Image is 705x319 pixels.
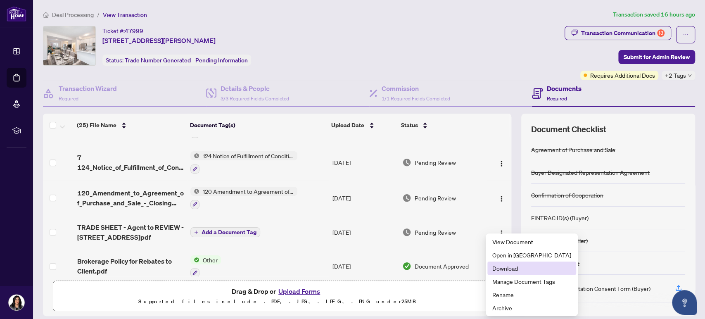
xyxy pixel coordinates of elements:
img: Document Status [402,228,411,237]
div: 13 [657,29,665,37]
span: Requires Additional Docs [590,71,655,80]
th: Upload Date [328,114,398,137]
img: Document Status [402,262,411,271]
button: Logo [495,226,508,239]
td: [DATE] [329,180,399,216]
button: Logo [495,191,508,205]
button: Upload Forms [276,286,323,297]
div: Multiple Representation Consent Form (Buyer) [531,284,650,293]
div: Status: [102,55,251,66]
h4: Documents [547,83,581,93]
span: +2 Tags [665,71,686,80]
span: Drag & Drop orUpload FormsSupported files include .PDF, .JPG, .JPEG, .PNG under25MB [53,281,501,312]
span: 120_Amendment_to_Agreement_of_Purchase_and_Sale_-_Closing date [DATE].pdf [77,188,184,208]
span: Open in [GEOGRAPHIC_DATA] [492,250,571,259]
div: Transaction Communication [581,26,665,40]
span: Manage Document Tags [492,277,571,286]
button: Add a Document Tag [190,227,260,237]
img: Logo [498,230,505,236]
span: Deal Processing [52,11,94,19]
img: Status Icon [190,255,199,264]
span: Document Checklist [531,124,606,135]
span: View Document [492,237,571,246]
button: Status Icon124 Notice of Fulfillment of Condition(s) - Agreement of Purchase and Sale [190,151,297,174]
span: Archive [492,303,571,312]
img: Profile Icon [9,295,24,310]
div: Ticket #: [102,26,143,36]
span: 7 124_Notice_of_Fulfillment_of_Conditions_-_Seller.pdf [77,152,184,172]
td: [DATE] [329,145,399,180]
span: Pending Review [415,193,456,202]
button: Status IconOther [190,255,221,278]
li: / [97,10,100,19]
img: Status Icon [190,187,199,196]
span: Trade Number Generated - Pending Information [125,57,248,64]
button: Logo [495,156,508,169]
span: Document Approved [415,262,469,271]
h4: Commission [382,83,450,93]
span: 3/3 Required Fields Completed [221,95,289,102]
img: Document Status [402,193,411,202]
img: Status Icon [190,151,199,160]
div: Agreement of Purchase and Sale [531,145,615,154]
img: Logo [498,195,505,202]
span: View Transaction [103,11,147,19]
span: Required [59,95,78,102]
span: Download [492,264,571,273]
span: Status [401,121,418,130]
span: Brokerage Policy for Rebates to Client.pdf [77,256,184,276]
span: Rename [492,290,571,299]
span: Pending Review [415,228,456,237]
button: Open asap [672,290,697,315]
span: Upload Date [331,121,364,130]
span: 120 Amendment to Agreement of Purchase and Sale [199,187,297,196]
td: [DATE] [329,249,399,284]
span: Drag & Drop or [232,286,323,297]
h4: Details & People [221,83,289,93]
img: logo [7,6,26,21]
th: (25) File Name [74,114,186,137]
th: Status [397,114,484,137]
td: [DATE] [329,216,399,249]
button: Transaction Communication13 [565,26,671,40]
th: Document Tag(s) [187,114,328,137]
span: Other [199,255,221,264]
span: plus [194,230,198,234]
h4: Transaction Wizard [59,83,117,93]
span: home [43,12,49,18]
img: Logo [498,160,505,167]
span: down [688,74,692,78]
button: Status Icon120 Amendment to Agreement of Purchase and Sale [190,187,297,209]
span: Required [547,95,567,102]
span: Submit for Admin Review [624,50,690,64]
span: Pending Review [415,158,456,167]
span: [STREET_ADDRESS][PERSON_NAME] [102,36,216,45]
span: TRADE SHEET - Agent to REVIEW - [STREET_ADDRESS]pdf [77,222,184,242]
span: 47999 [125,27,143,35]
p: Supported files include .PDF, .JPG, .JPEG, .PNG under 25 MB [58,297,496,307]
div: FINTRAC ID(s) (Buyer) [531,213,589,222]
button: Submit for Admin Review [618,50,695,64]
img: Document Status [402,158,411,167]
span: 1/1 Required Fields Completed [382,95,450,102]
img: IMG-X12001376_1.jpg [43,26,95,65]
article: Transaction saved 16 hours ago [613,10,695,19]
div: Buyer Designated Representation Agreement [531,168,650,177]
span: (25) File Name [77,121,116,130]
span: 124 Notice of Fulfillment of Condition(s) - Agreement of Purchase and Sale [199,151,297,160]
div: Confirmation of Cooperation [531,190,603,200]
span: Add a Document Tag [202,229,256,235]
span: ellipsis [683,32,688,38]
